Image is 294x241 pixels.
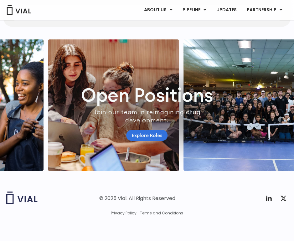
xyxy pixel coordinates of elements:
img: Vial Logo [6,5,31,15]
a: PARTNERSHIPMenu Toggle [242,5,287,15]
a: UPDATES [211,5,241,15]
a: ABOUT USMenu Toggle [139,5,177,15]
div: 2 / 7 [48,39,179,171]
a: Explore Roles [126,130,168,141]
a: Terms and Conditions [140,210,183,216]
img: Vial logo wih "Vial" spelled out [6,192,38,204]
a: PIPELINEMenu Toggle [178,5,211,15]
div: © 2025 Vial. All Rights Reserved [99,195,175,202]
a: Privacy Policy [111,210,137,216]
